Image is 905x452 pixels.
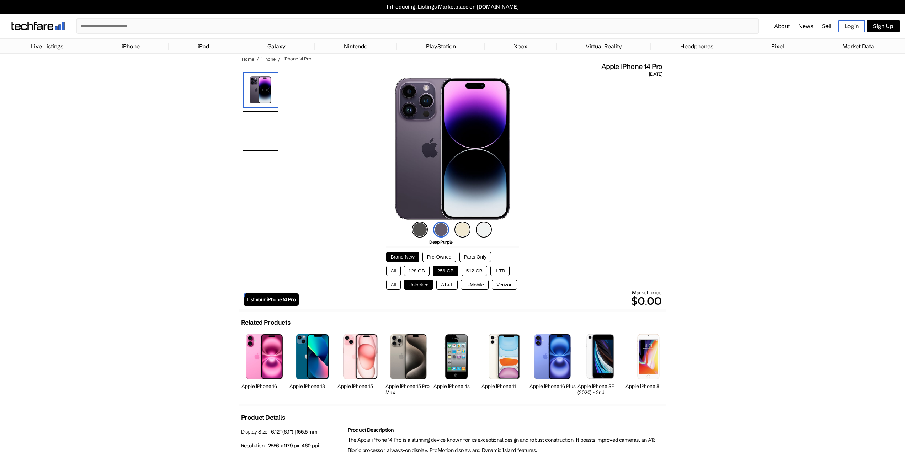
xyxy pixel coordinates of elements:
h2: Apple iPhone 16 Plus [529,383,576,389]
button: Brand New [386,252,419,262]
img: Rear [243,111,278,147]
a: Sell [822,22,831,30]
span: 2556 x 1179 px; 460 ppi [268,442,319,449]
img: iPhone 13 [296,334,329,379]
img: Both [243,150,278,186]
img: iPhone 15 [343,334,378,379]
a: iPhone 16 Apple iPhone 16 [241,330,288,397]
h2: Apple iPhone 15 Pro Max [385,383,432,395]
a: News [798,22,813,30]
span: Deep Purple [429,239,453,245]
h2: Product Details [241,414,285,421]
h2: Related Products [241,319,291,326]
h2: Product Description [348,427,664,433]
h2: Apple iPhone 15 [337,383,384,389]
button: 512 GB [462,266,487,276]
a: Pixel [768,39,788,53]
p: Resolution [241,441,344,451]
img: space-black-icon [412,222,428,238]
a: Home [242,56,254,62]
button: 256 GB [433,266,458,276]
h2: Apple iPhone SE (2020) - 2nd Generation [577,383,624,402]
img: iPhone 16 Plus [534,334,571,379]
a: iPhone [118,39,143,53]
button: All [386,280,401,290]
img: iPhone SE 2nd Gen [586,334,614,379]
img: Camera [243,190,278,225]
span: Apple iPhone 14 Pro [601,62,662,71]
img: iPhone 8 [637,334,660,379]
button: Pre-Owned [422,252,456,262]
span: / [257,56,259,62]
a: Nintendo [340,39,371,53]
img: silver-icon [476,222,492,238]
a: Live Listings [27,39,67,53]
img: iPhone 14 Pro [395,78,511,220]
a: About [774,22,790,30]
a: iPhone 15 Pro Max Apple iPhone 15 Pro Max [385,330,432,397]
a: Galaxy [264,39,289,53]
a: Sign Up [867,20,900,32]
div: Market price [299,289,661,309]
span: iPhone 14 Pro [284,56,312,62]
a: iPhone 15 Apple iPhone 15 [337,330,384,397]
a: Headphones [677,39,717,53]
img: techfare logo [11,22,65,30]
h2: Apple iPhone 16 [241,383,288,389]
img: iPhone 14 Pro [243,72,278,108]
a: iPhone 4s Apple iPhone 4s [433,330,480,397]
button: Verizon [492,280,517,290]
img: iPhone 16 [246,334,283,379]
button: Unlocked [404,280,433,290]
a: iPhone SE 2nd Gen Apple iPhone SE (2020) - 2nd Generation [577,330,624,397]
span: [DATE] [649,71,662,78]
p: Display Size [241,427,344,437]
a: iPhone 13 Apple iPhone 13 [289,330,336,397]
button: AT&T [436,280,458,290]
a: Introducing: Listings Marketplace on [DOMAIN_NAME] [4,4,901,10]
button: 1 TB [490,266,510,276]
button: All [386,266,401,276]
a: iPad [194,39,213,53]
a: iPhone 8 Apple iPhone 8 [625,330,672,397]
a: Login [838,20,865,32]
a: Virtual Reality [582,39,625,53]
a: iPhone 11 Apple iPhone 11 [481,330,528,397]
button: T-Mobile [461,280,489,290]
span: / [278,56,280,62]
img: iPhone 15 Pro Max [390,334,427,379]
h2: Apple iPhone 8 [625,383,672,389]
p: $0.00 [299,292,661,309]
a: Xbox [510,39,531,53]
img: gold-icon [454,222,470,238]
a: Market Data [839,39,878,53]
a: PlayStation [422,39,459,53]
img: iPhone 11 [489,334,520,379]
button: Parts Only [459,252,491,262]
h2: Apple iPhone 11 [481,383,528,389]
h2: Apple iPhone 4s [433,383,480,389]
a: List your iPhone 14 Pro [244,293,299,306]
img: iPhone 4s [434,334,479,379]
img: deep-purple-icon [433,222,449,238]
a: iPhone 16 Plus Apple iPhone 16 Plus [529,330,576,397]
button: 128 GB [404,266,430,276]
span: List your iPhone 14 Pro [247,297,296,303]
span: 6.12” (6.1”) | 155.5 mm [271,429,318,435]
a: iPhone [261,56,276,62]
h2: Apple iPhone 13 [289,383,336,389]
